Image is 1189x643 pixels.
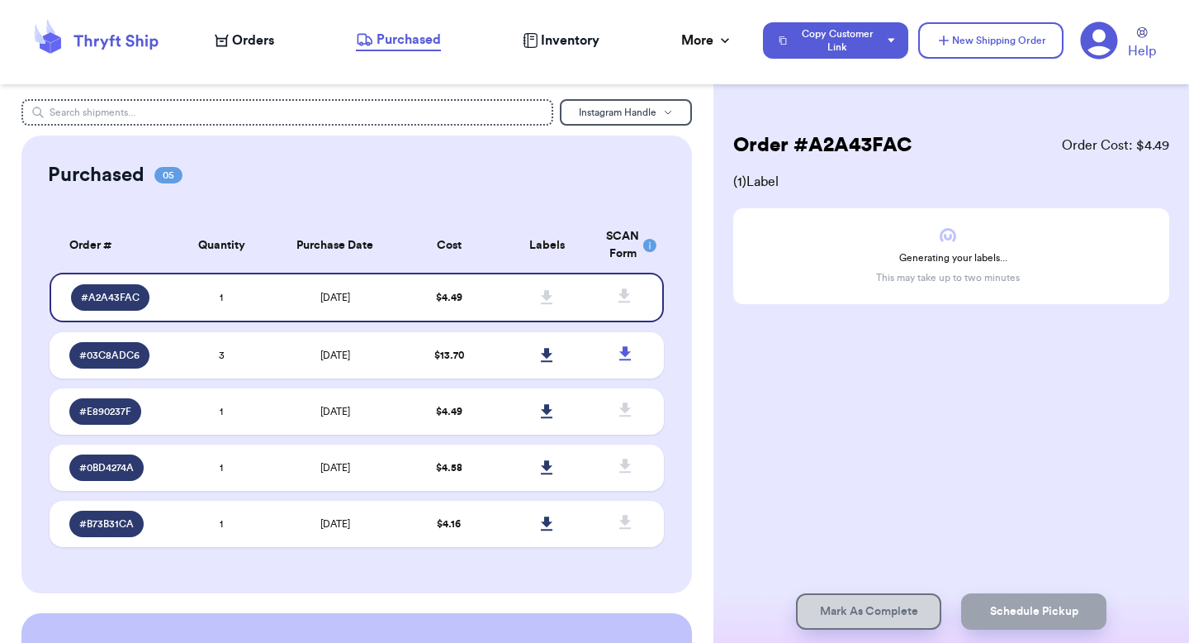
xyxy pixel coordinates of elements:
[579,107,656,117] span: Instagram Handle
[173,218,271,273] th: Quantity
[899,251,1007,264] span: Generating your labels...
[437,519,461,529] span: $ 4.16
[220,293,223,302] span: 1
[400,218,498,273] th: Cost
[961,593,1106,630] button: Schedule Pickup
[606,228,644,263] div: SCAN Form
[498,218,596,273] th: Labels
[50,218,173,273] th: Order #
[733,132,912,159] h2: Order # A2A43FAC
[81,291,140,304] span: # A2A43FAC
[232,31,274,50] span: Orders
[219,350,225,360] span: 3
[271,218,400,273] th: Purchase Date
[21,99,553,126] input: Search shipments...
[377,30,441,50] span: Purchased
[436,293,462,302] span: $ 4.49
[1128,27,1156,61] a: Help
[356,30,441,51] a: Purchased
[79,461,134,474] span: # 0BD4274A
[48,162,144,188] h2: Purchased
[220,407,223,417] span: 1
[1128,41,1156,61] span: Help
[796,593,941,630] button: Mark As Complete
[154,167,182,183] span: 05
[541,31,599,50] span: Inventory
[763,22,908,59] button: Copy Customer Link
[560,99,692,126] button: Instagram Handle
[523,31,599,50] a: Inventory
[320,407,350,417] span: [DATE]
[320,350,350,360] span: [DATE]
[220,463,223,473] span: 1
[215,31,274,50] a: Orders
[220,519,223,529] span: 1
[79,349,140,362] span: # 03C8ADC6
[320,519,350,529] span: [DATE]
[79,405,131,418] span: # E890237F
[681,31,733,50] div: More
[1062,136,1169,155] span: Order Cost: $ 4.49
[918,22,1063,59] button: New Shipping Order
[320,293,350,302] span: [DATE]
[434,350,464,360] span: $ 13.70
[733,172,1169,192] span: ( 1 ) Label
[876,271,1020,284] p: This may take up to two minutes
[436,407,462,417] span: $ 4.49
[436,463,462,473] span: $ 4.58
[79,517,134,531] span: # B73B31CA
[320,463,350,473] span: [DATE]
